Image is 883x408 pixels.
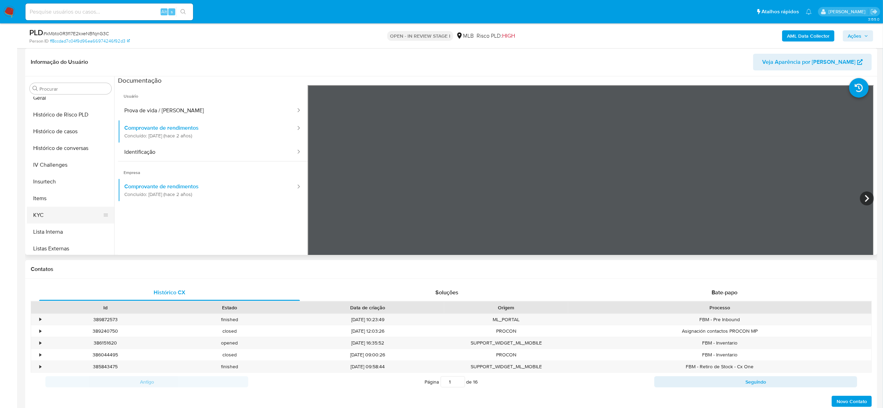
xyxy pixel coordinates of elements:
button: AML Data Collector [782,30,834,41]
b: Person ID [29,38,49,44]
div: 389240750 [43,325,167,337]
h1: Contatos [31,266,872,273]
div: • [39,316,41,323]
span: Atalhos rápidos [761,8,799,15]
div: • [39,352,41,358]
div: finished [167,361,291,372]
div: closed [167,325,291,337]
div: PROCON [444,325,568,337]
span: Ações [848,30,861,41]
button: IV Challenges [27,157,114,173]
div: 389872573 [43,314,167,325]
span: Bate-papo [712,288,737,296]
button: Histórico de casos [27,123,114,140]
a: Notificações [806,9,812,15]
div: FBM - Pre Inbound [568,314,871,325]
button: Procurar [32,86,38,91]
div: Processo [573,304,867,311]
div: Estado [172,304,286,311]
span: HIGH [502,32,515,40]
div: Origem [449,304,563,311]
div: SUPPORT_WIDGET_ML_MOBILE [444,361,568,372]
div: [DATE] 09:58:44 [292,361,444,372]
button: Histórico de conversas [27,140,114,157]
div: SUPPORT_WIDGET_ML_MOBILE [444,337,568,349]
p: OPEN - IN REVIEW STAGE I [387,31,453,41]
button: Items [27,190,114,207]
div: [DATE] 16:35:52 [292,337,444,349]
input: Procurar [39,86,109,92]
button: Listas Externas [27,240,114,257]
span: Alt [161,8,167,15]
span: Soluções [435,288,458,296]
span: Novo Contato [837,396,867,406]
div: [DATE] 12:03:26 [292,325,444,337]
div: PROCON [444,349,568,361]
input: Pesquise usuários ou casos... [25,7,193,16]
button: Histórico de Risco PLD [27,106,114,123]
div: Asignación contactos PROCON MP [568,325,871,337]
span: Página de [425,376,478,387]
button: Geral [27,90,114,106]
div: 386151620 [43,337,167,349]
b: PLD [29,27,43,38]
div: 386044495 [43,349,167,361]
button: Insurtech [27,173,114,190]
a: Sair [870,8,878,15]
div: FBM - Inventario [568,349,871,361]
b: AML Data Collector [787,30,830,41]
button: KYC [27,207,109,224]
button: Antigo [45,376,248,387]
span: # kMbto0R3fI7E2kxeNBfqnG3C [43,30,109,37]
div: • [39,363,41,370]
div: • [39,328,41,334]
p: lucas.santiago@mercadolivre.com [829,8,868,15]
div: • [39,340,41,346]
span: 16 [473,378,478,385]
div: closed [167,349,291,361]
div: ML_PORTAL [444,314,568,325]
span: s [171,8,173,15]
span: Veja Aparência por [PERSON_NAME] [762,54,855,70]
div: Data de criação [296,304,439,311]
button: Novo Contato [832,396,872,407]
div: 385843475 [43,361,167,372]
button: search-icon [176,7,190,17]
div: Id [48,304,162,311]
div: [DATE] 10:23:49 [292,314,444,325]
div: MLB [456,32,474,40]
div: finished [167,314,291,325]
div: FBM - Inventario [568,337,871,349]
button: Lista Interna [27,224,114,240]
button: Veja Aparência por [PERSON_NAME] [753,54,872,70]
button: Seguindo [654,376,857,387]
span: Histórico CX [154,288,185,296]
span: 3.155.0 [868,16,880,22]
a: ff8ccdad7c04f9d96ea66974246f92d3 [50,38,130,44]
div: FBM - Retiro de Stock - Cx One [568,361,871,372]
button: Ações [843,30,873,41]
div: opened [167,337,291,349]
h1: Informação do Usuário [31,59,88,66]
span: Risco PLD: [477,32,515,40]
div: [DATE] 09:00:26 [292,349,444,361]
